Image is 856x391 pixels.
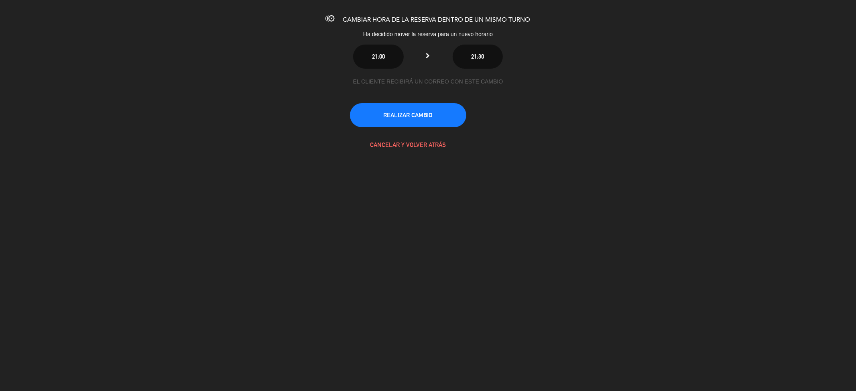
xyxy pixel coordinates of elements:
span: 21:00 [372,53,385,60]
div: Ha decidido mover la reserva para un nuevo horario [296,30,561,39]
button: 21:30 [453,45,503,69]
span: 21:30 [471,53,484,60]
button: 21:00 [353,45,403,69]
span: CAMBIAR HORA DE LA RESERVA DENTRO DE UN MISMO TURNO [343,17,531,23]
div: EL CLIENTE RECIBIRÁ UN CORREO CON ESTE CAMBIO [350,77,506,86]
button: CANCELAR Y VOLVER ATRÁS [350,133,466,157]
button: REALIZAR CAMBIO [350,103,466,127]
